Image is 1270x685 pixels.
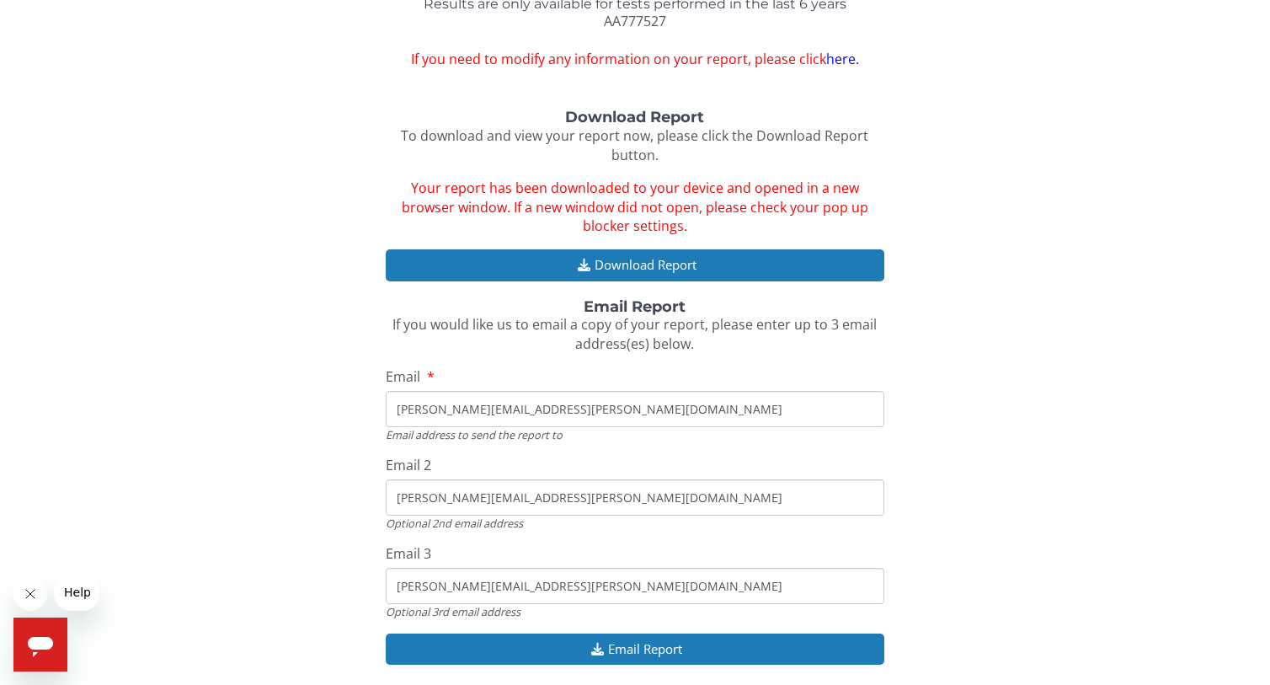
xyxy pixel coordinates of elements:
[392,315,877,353] span: If you would like us to email a copy of your report, please enter up to 3 email address(es) below.
[386,50,883,69] span: If you need to modify any information on your report, please click
[386,634,883,665] button: Email Report
[386,249,883,281] button: Download Report
[565,108,704,126] strong: Download Report
[54,574,99,611] iframe: Message from company
[604,12,666,30] span: AA777527
[13,577,47,611] iframe: Close message
[386,604,883,619] div: Optional 3rd email address
[584,297,686,316] strong: Email Report
[386,367,420,386] span: Email
[386,427,883,442] div: Email address to send the report to
[386,456,431,474] span: Email 2
[826,50,859,68] a: here.
[401,126,868,164] span: To download and view your report now, please click the Download Report button.
[13,618,67,672] iframe: Button to launch messaging window
[402,179,868,236] span: Your report has been downloaded to your device and opened in a new browser window. If a new windo...
[386,516,883,531] div: Optional 2nd email address
[386,544,431,563] span: Email 3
